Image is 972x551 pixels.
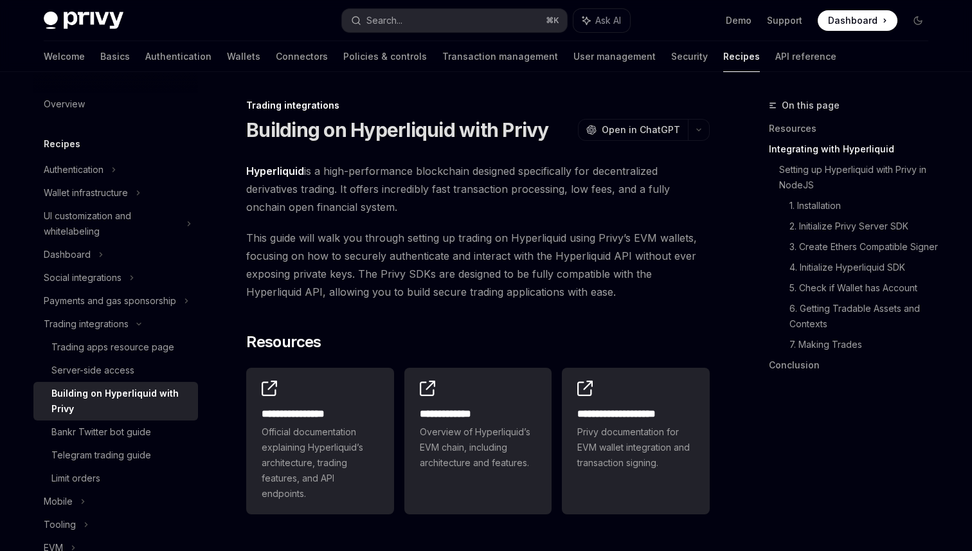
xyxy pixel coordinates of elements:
div: Trading apps resource page [51,339,174,355]
div: Authentication [44,162,104,177]
span: Ask AI [595,14,621,27]
span: is a high-performance blockchain designed specifically for decentralized derivatives trading. It ... [246,162,710,216]
a: Hyperliquid [246,165,304,178]
button: Open in ChatGPT [578,119,688,141]
a: 7. Making Trades [789,334,939,355]
a: Recipes [723,41,760,72]
button: Search...⌘K [342,9,567,32]
span: This guide will walk you through setting up trading on Hyperliquid using Privy’s EVM wallets, foc... [246,229,710,301]
a: 3. Create Ethers Compatible Signer [789,237,939,257]
div: Mobile [44,494,73,509]
a: Integrating with Hyperliquid [769,139,939,159]
div: Server-side access [51,363,134,378]
div: Overview [44,96,85,112]
div: Social integrations [44,270,122,285]
a: 4. Initialize Hyperliquid SDK [789,257,939,278]
h1: Building on Hyperliquid with Privy [246,118,549,141]
span: Official documentation explaining Hyperliquid’s architecture, trading features, and API endpoints. [262,424,379,501]
div: Search... [366,13,402,28]
a: Policies & controls [343,41,427,72]
a: Bankr Twitter bot guide [33,420,198,444]
a: 5. Check if Wallet has Account [789,278,939,298]
span: ⌘ K [546,15,559,26]
img: dark logo [44,12,123,30]
div: UI customization and whitelabeling [44,208,179,239]
a: Trading apps resource page [33,336,198,359]
a: Resources [769,118,939,139]
a: Telegram trading guide [33,444,198,467]
h5: Recipes [44,136,80,152]
a: Server-side access [33,359,198,382]
div: Bankr Twitter bot guide [51,424,151,440]
a: API reference [775,41,836,72]
div: Dashboard [44,247,91,262]
div: Trading integrations [246,99,710,112]
a: Demo [726,14,751,27]
span: Open in ChatGPT [602,123,680,136]
a: Security [671,41,708,72]
a: 6. Getting Tradable Assets and Contexts [789,298,939,334]
a: 2. Initialize Privy Server SDK [789,216,939,237]
button: Toggle dark mode [908,10,928,31]
div: Payments and gas sponsorship [44,293,176,309]
a: Conclusion [769,355,939,375]
a: Limit orders [33,467,198,490]
a: Setting up Hyperliquid with Privy in NodeJS [779,159,939,195]
div: Wallet infrastructure [44,185,128,201]
a: Transaction management [442,41,558,72]
span: On this page [782,98,840,113]
a: **** **** **** *****Privy documentation for EVM wallet integration and transaction signing. [562,368,710,514]
span: Resources [246,332,321,352]
div: Telegram trading guide [51,447,151,463]
a: Support [767,14,802,27]
a: Wallets [227,41,260,72]
a: Authentication [145,41,212,72]
span: Dashboard [828,14,878,27]
span: Privy documentation for EVM wallet integration and transaction signing. [577,424,694,471]
a: 1. Installation [789,195,939,216]
div: Limit orders [51,471,100,486]
a: Overview [33,93,198,116]
a: Connectors [276,41,328,72]
a: **** **** **** *Official documentation explaining Hyperliquid’s architecture, trading features, a... [246,368,394,514]
a: Welcome [44,41,85,72]
div: Trading integrations [44,316,129,332]
a: Dashboard [818,10,897,31]
a: **** **** ***Overview of Hyperliquid’s EVM chain, including architecture and features. [404,368,552,514]
a: Basics [100,41,130,72]
a: User management [573,41,656,72]
span: Overview of Hyperliquid’s EVM chain, including architecture and features. [420,424,537,471]
div: Tooling [44,517,76,532]
button: Ask AI [573,9,630,32]
a: Building on Hyperliquid with Privy [33,382,198,420]
div: Building on Hyperliquid with Privy [51,386,190,417]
